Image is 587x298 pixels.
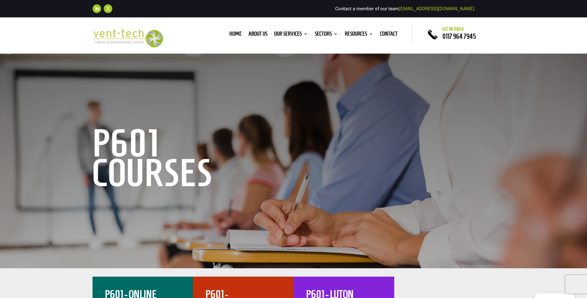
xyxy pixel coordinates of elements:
a: Follow on X [104,4,112,13]
a: [EMAIL_ADDRESS][DOMAIN_NAME] [399,6,474,11]
span: Get in touch [442,27,464,32]
a: About us [248,32,267,38]
a: Follow on LinkedIn [93,4,101,13]
img: 2023-09-27T08_35_16.549ZVENT-TECH---Clear-background [93,29,163,47]
a: 0117 964 7945 [442,33,476,40]
a: Home [229,32,242,38]
a: Sectors [315,32,338,38]
h1: P601 Courses [93,128,281,191]
a: Our Services [274,32,308,38]
a: Resources [345,32,373,38]
a: Contact [380,32,398,38]
span: Contact a member of our team [335,6,474,11]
